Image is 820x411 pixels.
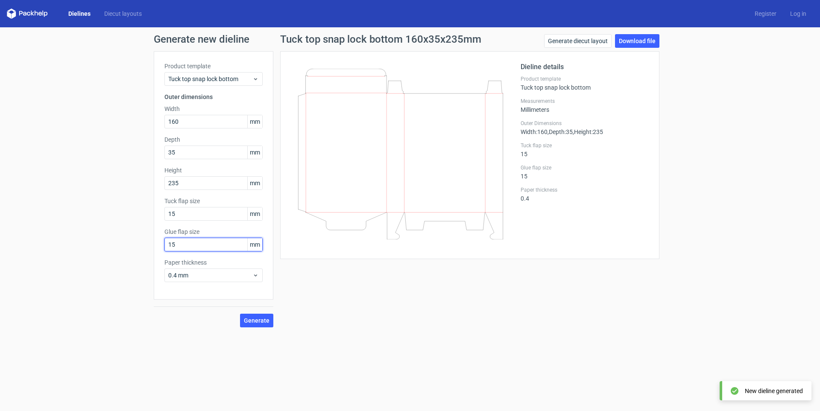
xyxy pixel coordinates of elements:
span: mm [247,238,262,251]
span: mm [247,146,262,159]
span: Width : 160 [521,128,548,135]
label: Glue flap size [521,164,649,171]
button: Generate [240,314,273,327]
a: Log in [783,9,813,18]
div: 0.4 [521,187,649,202]
h2: Dieline details [521,62,649,72]
span: mm [247,115,262,128]
label: Width [164,105,263,113]
label: Paper thickness [164,258,263,267]
div: New dieline generated [745,387,803,395]
label: Glue flap size [164,227,263,236]
a: Register [748,9,783,18]
label: Tuck flap size [164,197,263,205]
span: mm [247,207,262,220]
a: Diecut layouts [97,9,149,18]
a: Dielines [61,9,97,18]
span: mm [247,177,262,189]
label: Product template [521,76,649,82]
a: Download file [615,34,659,48]
div: 15 [521,164,649,180]
span: Tuck top snap lock bottom [168,75,252,83]
h1: Generate new dieline [154,34,666,44]
label: Measurements [521,98,649,105]
h3: Outer dimensions [164,93,263,101]
a: Generate diecut layout [544,34,612,48]
label: Tuck flap size [521,142,649,149]
div: Millimeters [521,98,649,113]
div: 15 [521,142,649,157]
label: Paper thickness [521,187,649,193]
div: Tuck top snap lock bottom [521,76,649,91]
label: Depth [164,135,263,144]
span: , Depth : 35 [548,128,573,135]
span: Generate [244,318,269,324]
label: Outer Dimensions [521,120,649,127]
label: Height [164,166,263,175]
span: , Height : 235 [573,128,603,135]
h1: Tuck top snap lock bottom 160x35x235mm [280,34,481,44]
span: 0.4 mm [168,271,252,280]
label: Product template [164,62,263,70]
